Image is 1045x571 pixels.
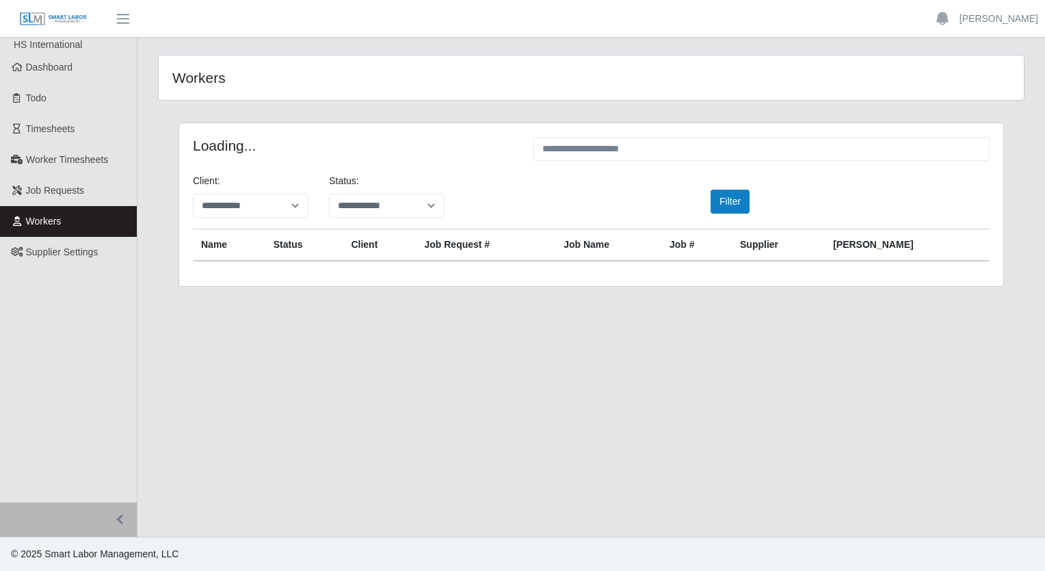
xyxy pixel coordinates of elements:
label: Status: [329,174,359,188]
span: Job Requests [26,185,85,196]
a: [PERSON_NAME] [960,12,1038,26]
label: Client: [193,174,220,188]
span: Supplier Settings [26,246,98,257]
span: Timesheets [26,123,75,134]
th: Name [193,229,265,262]
span: Todo [26,92,47,103]
span: © 2025 Smart Labor Management, LLC [11,548,178,559]
span: HS International [14,39,82,50]
span: Workers [26,216,62,227]
th: [PERSON_NAME] [825,229,990,262]
th: Status [265,229,343,262]
span: Dashboard [26,62,73,73]
h4: Loading... [193,137,513,154]
img: SLM Logo [19,12,88,27]
span: Worker Timesheets [26,154,108,165]
th: Client [343,229,416,262]
th: Supplier [732,229,825,262]
h4: Workers [172,69,510,86]
th: Job # [661,229,732,262]
th: Job Request # [416,229,555,262]
button: Filter [711,190,750,214]
th: Job Name [555,229,661,262]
